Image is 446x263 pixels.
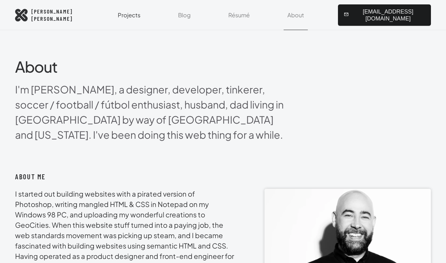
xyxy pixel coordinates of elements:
[344,8,425,22] span: [EMAIL_ADDRESS][DOMAIN_NAME]
[31,8,73,22] span: [PERSON_NAME] [PERSON_NAME]
[15,172,431,181] h2: About Me
[15,8,73,22] a: [PERSON_NAME][PERSON_NAME]
[15,82,287,142] p: I'm [PERSON_NAME], a designer, developer, tinkerer, soccer / football / fútbol enthusiast, husban...
[15,57,287,76] h1: About
[338,4,431,26] button: [EMAIL_ADDRESS][DOMAIN_NAME]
